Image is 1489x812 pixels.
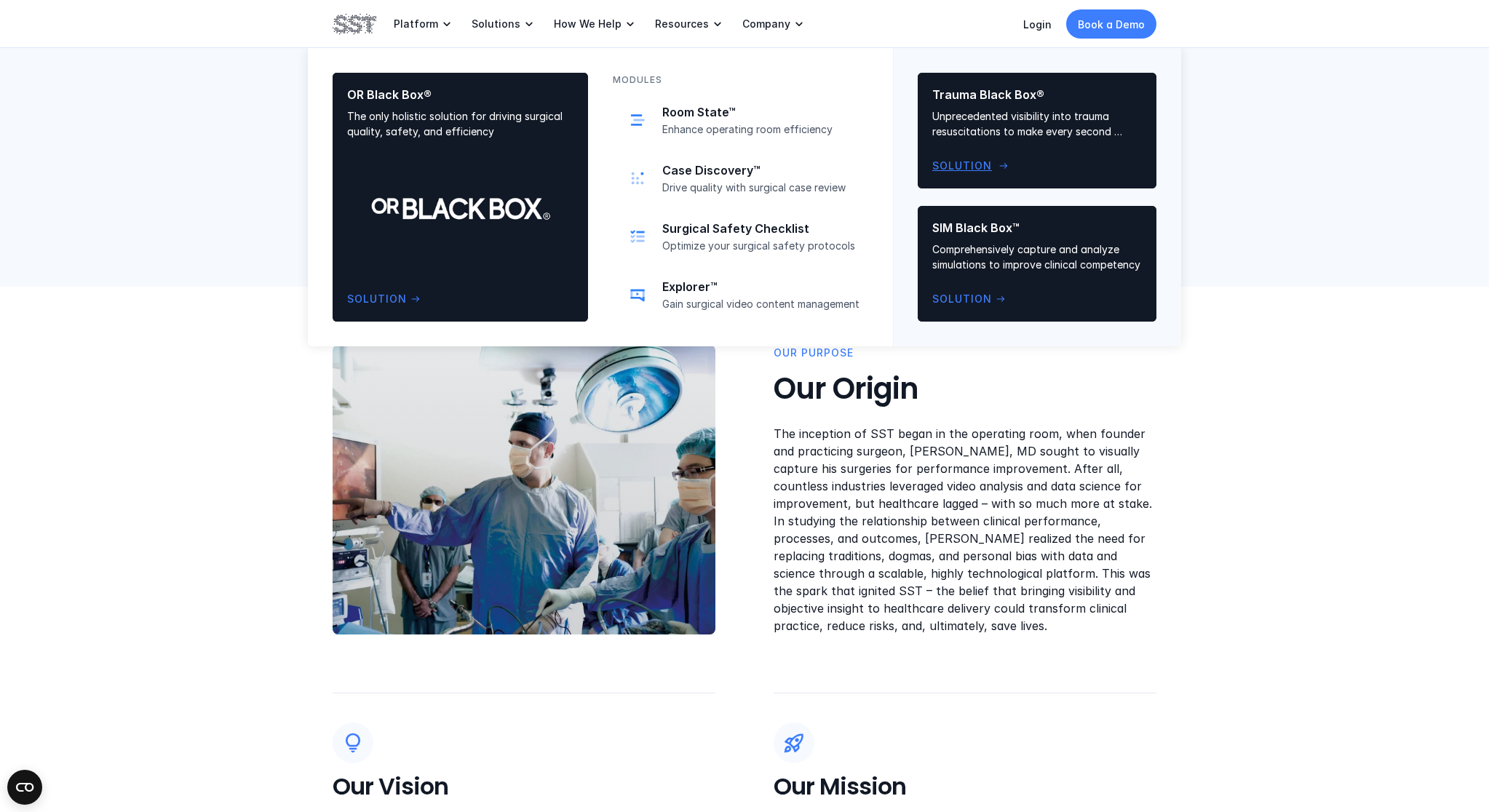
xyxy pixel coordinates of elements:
a: Login [1023,18,1052,31]
p: Unprecedented visibility into trauma resuscitations to make every second count [932,108,1142,139]
p: Drive quality with surgical case review [662,181,859,194]
img: SST logo [333,12,376,36]
p: OR Black Box® [347,87,573,103]
p: Surgical Safety Checklist [662,221,859,236]
p: Book a Demo [1078,17,1145,32]
p: Room State™ [662,105,859,120]
p: The inception of SST began in the operating room, when founder and practicing surgeon, [PERSON_NA... [774,425,1156,634]
p: MODULES [613,73,662,87]
a: checklist iconSurgical Safety ChecklistOptimize your surgical safety protocols [613,212,868,261]
img: schedule icon [627,110,648,130]
h4: Our Vision [333,772,715,803]
span: arrow_right_alt [998,160,1009,172]
p: Resources [655,17,709,31]
p: Platform [394,17,438,31]
p: How We Help [554,17,622,31]
p: OUR PUrpose [774,345,854,361]
p: Comprehensively capture and analyze simulations to improve clinical competency [932,242,1142,272]
a: video iconExplorer™Gain surgical video content management [613,270,868,319]
p: Solutions [472,17,520,31]
a: collection of dots iconCase Discovery™Drive quality with surgical case review [613,154,868,203]
p: Case Discovery™ [662,163,859,178]
p: Explorer™ [662,279,859,295]
a: OR Black Box®The only holistic solution for driving surgical quality, safety, and efficiencySolut... [333,73,588,322]
a: Book a Demo [1066,9,1156,39]
span: arrow_right_alt [410,293,421,305]
span: arrow_right_alt [995,293,1006,305]
p: Solution [932,291,992,307]
p: The only holistic solution for driving surgical quality, safety, and efficiency [347,108,573,139]
h3: Our Origin [774,370,1156,407]
p: Solution [347,291,407,307]
p: Solution [932,158,992,174]
img: video icon [627,284,648,305]
button: Open CMP widget [7,770,42,805]
a: Trauma Black Box®Unprecedented visibility into trauma resuscitations to make every second countSo... [918,73,1156,188]
img: checklist icon [627,226,648,247]
img: collection of dots icon [627,168,648,188]
a: SIM Black Box™Comprehensively capture and analyze simulations to improve clinical competencySolut... [918,206,1156,322]
p: SIM Black Box™ [932,220,1142,236]
p: Optimize your surgical safety protocols [662,239,859,252]
p: Gain surgical video content management [662,298,859,311]
a: schedule iconRoom State™Enhance operating room efficiency [613,95,868,145]
p: Trauma Black Box® [932,87,1142,103]
h4: Our Mission [774,772,1156,803]
p: Enhance operating room efficiency [662,123,859,136]
p: Company [742,17,790,31]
